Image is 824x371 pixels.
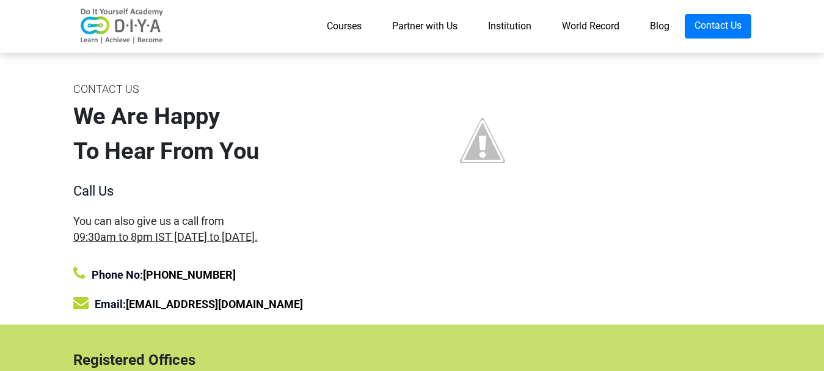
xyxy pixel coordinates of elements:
div: Registered Offices [64,349,760,371]
div: We Are Happy To Hear From You [73,99,403,169]
a: Blog [635,14,685,39]
a: Institution [473,14,547,39]
div: You can also give us a call from [73,213,403,244]
div: CONTACT US [73,79,403,99]
a: [PHONE_NUMBER] [143,268,236,281]
a: [EMAIL_ADDRESS][DOMAIN_NAME] [126,298,303,310]
img: contact%2Bus%2Bimage.jpg [421,79,544,202]
div: Phone No: [73,266,403,283]
a: Courses [312,14,377,39]
div: Email: [73,295,403,312]
a: Contact Us [685,14,751,39]
a: Partner with Us [377,14,473,39]
img: logo-v2.png [73,8,171,45]
a: World Record [547,14,635,39]
span: 09:30am to 8pm IST [DATE] to [DATE]. [73,230,258,243]
div: Call Us [73,181,403,201]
